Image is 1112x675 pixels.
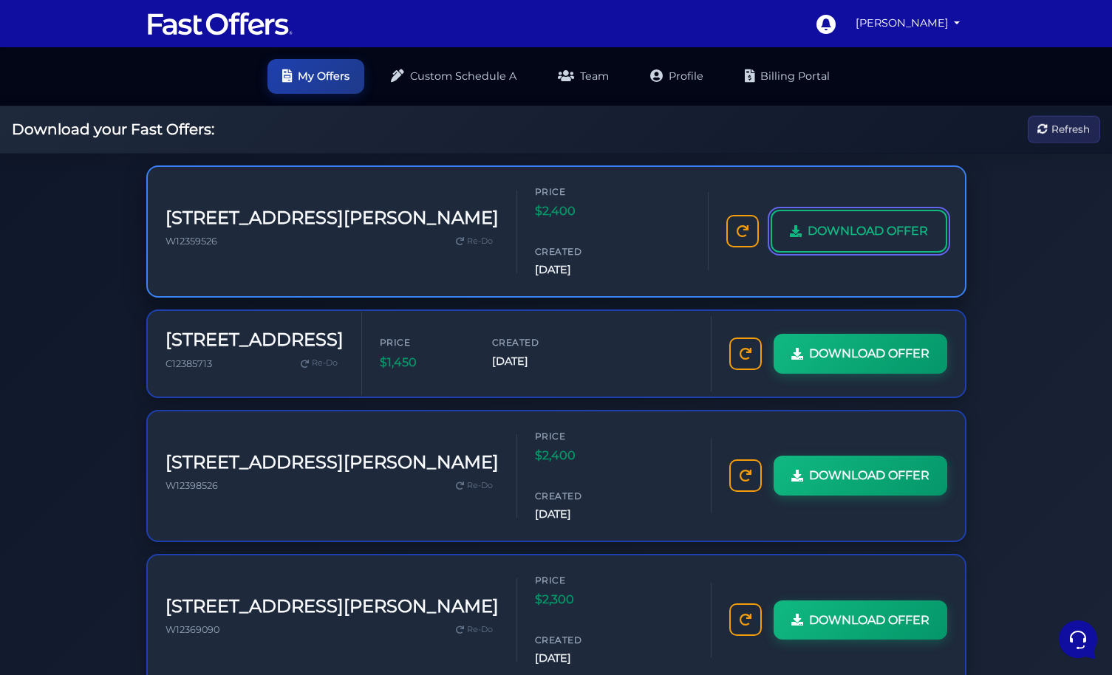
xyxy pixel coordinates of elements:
[103,474,194,508] button: Messages
[62,124,231,139] p: You: Please this is urgent I cannot write offers and I have offers that need to be written up
[543,59,624,94] a: Team
[166,236,217,247] span: W12359526
[535,506,624,523] span: [DATE]
[467,235,493,248] span: Re-Do
[535,633,624,647] span: Created
[774,334,947,374] a: DOWNLOAD OFFER
[380,335,468,349] span: Price
[62,163,227,178] span: Aura
[771,210,947,253] a: DOWNLOAD OFFER
[166,624,219,635] span: W12369090
[380,353,468,372] span: $1,450
[535,185,624,199] span: Price
[535,573,624,587] span: Price
[166,358,212,369] span: C12385713
[193,474,284,508] button: Help
[295,354,344,373] a: Re-Do
[808,222,928,241] span: DOWNLOAD OFFER
[535,489,624,503] span: Created
[809,344,929,363] span: DOWNLOAD OFFER
[635,59,718,94] a: Profile
[166,452,499,473] h3: [STREET_ADDRESS][PERSON_NAME]
[1028,116,1100,143] button: Refresh
[166,208,499,229] h3: [STREET_ADDRESS][PERSON_NAME]
[535,202,624,221] span: $2,400
[450,232,499,251] a: Re-Do
[312,357,338,370] span: Re-Do
[18,157,278,202] a: AuraYou:I know I can change it on PDF I just want it to always be like this since I have to chang...
[730,59,845,94] a: Billing Portal
[106,216,207,228] span: Start a Conversation
[127,495,169,508] p: Messages
[62,106,231,121] span: Aura
[24,83,120,95] span: Your Conversations
[12,120,214,138] h2: Download your Fast Offers:
[1056,617,1100,662] iframe: Customerly Messenger Launcher
[12,12,248,59] h2: Hello [PERSON_NAME] 👋
[535,261,624,278] span: [DATE]
[24,108,53,137] img: dark
[12,474,103,508] button: Home
[267,59,364,94] a: My Offers
[376,59,531,94] a: Custom Schedule A
[535,429,624,443] span: Price
[33,298,242,313] input: Search for an Article...
[809,466,929,485] span: DOWNLOAD OFFER
[535,650,624,667] span: [DATE]
[184,267,272,278] a: Open Help Center
[240,106,272,120] p: 13h ago
[18,100,278,145] a: AuraYou:Please this is urgent I cannot write offers and I have offers that need to be written up1...
[809,611,929,630] span: DOWNLOAD OFFER
[24,208,272,237] button: Start a Conversation
[62,181,227,196] p: You: I know I can change it on PDF I just want it to always be like this since I have to change e...
[166,480,218,491] span: W12398526
[239,83,272,95] a: See all
[850,9,966,38] a: [PERSON_NAME]
[774,600,947,640] a: DOWNLOAD OFFER
[229,495,248,508] p: Help
[450,620,499,640] a: Re-Do
[467,479,493,493] span: Re-Do
[24,267,100,278] span: Find an Answer
[535,244,624,258] span: Created
[492,353,581,370] span: [DATE]
[535,590,624,609] span: $2,300
[467,623,493,637] span: Re-Do
[24,165,53,194] img: dark
[450,476,499,496] a: Re-Do
[774,456,947,496] a: DOWNLOAD OFFER
[166,329,344,351] h3: [STREET_ADDRESS]
[492,335,581,349] span: Created
[236,163,272,177] p: 5mo ago
[44,495,69,508] p: Home
[535,446,624,465] span: $2,400
[166,596,499,617] h3: [STREET_ADDRESS][PERSON_NAME]
[1051,121,1090,137] span: Refresh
